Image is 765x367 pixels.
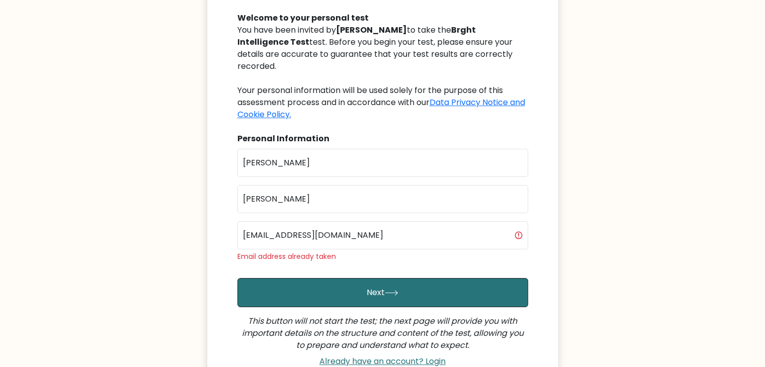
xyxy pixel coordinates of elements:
[242,315,524,351] i: This button will not start the test; the next page will provide you with important details on the...
[237,97,525,120] a: Data Privacy Notice and Cookie Policy.
[237,24,476,48] b: Brght Intelligence Test
[237,12,528,24] div: Welcome to your personal test
[237,221,528,249] input: Email
[315,355,450,367] a: Already have an account? Login
[336,24,407,36] b: [PERSON_NAME]
[237,251,528,262] div: Email address already taken
[237,149,528,177] input: First name
[237,278,528,307] button: Next
[237,24,528,121] div: You have been invited by to take the test. Before you begin your test, please ensure your details...
[237,185,528,213] input: Last name
[237,133,528,145] div: Personal Information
